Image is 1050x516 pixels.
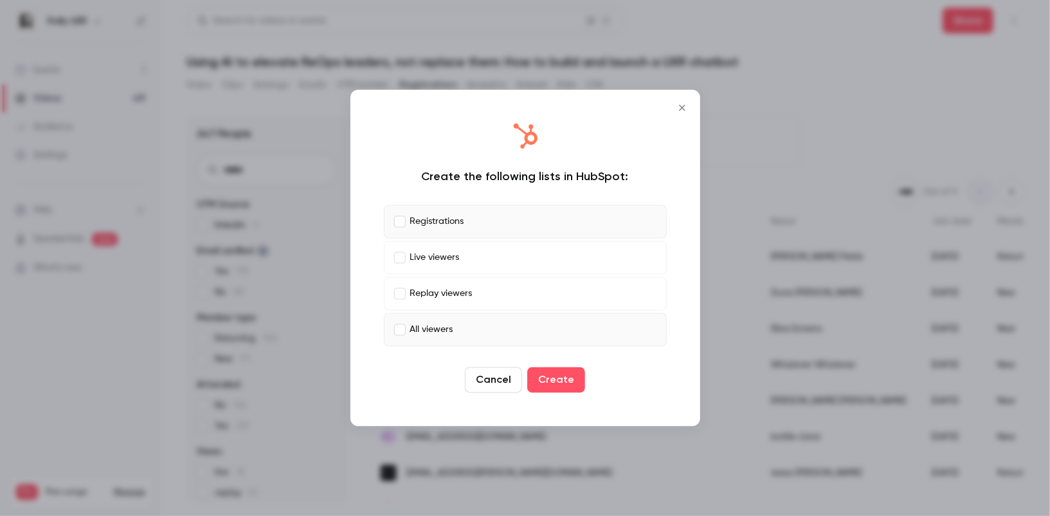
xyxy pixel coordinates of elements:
[410,323,453,336] p: All viewers
[410,287,473,300] p: Replay viewers
[410,251,460,264] p: Live viewers
[410,215,464,228] p: Registrations
[384,169,667,185] div: Create the following lists in HubSpot:
[527,367,585,393] button: Create
[669,95,695,121] button: Close
[465,367,522,393] button: Cancel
